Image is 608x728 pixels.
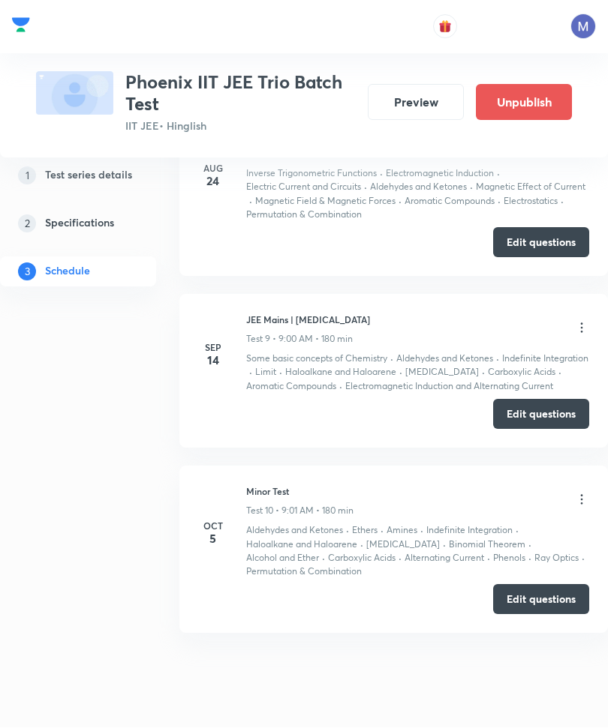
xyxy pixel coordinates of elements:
[405,552,484,565] p: Alternating Current
[249,195,252,208] div: ·
[246,352,387,366] p: Some basic concepts of Chemistry
[45,215,114,233] h5: Specifications
[322,552,325,565] div: ·
[493,400,589,430] button: Edit questions
[246,333,353,346] p: Test 9 • 9:00 AM • 180 min
[482,366,485,379] div: ·
[12,14,30,40] a: Company Logo
[12,14,30,37] img: Company Logo
[381,524,384,538] div: ·
[405,366,479,379] p: [MEDICAL_DATA]
[449,538,525,552] p: Binomial Theorem
[498,195,501,208] div: ·
[246,208,362,222] p: Permutation & Combination
[198,341,228,355] h6: Sep
[516,524,519,538] div: ·
[504,195,558,208] p: Electrostatics
[246,552,319,565] p: Alcohol and Ether
[405,195,495,208] p: Aromatic Compounds
[570,14,596,40] img: Mangilal Choudhary
[370,181,467,194] p: Aldehydes and Ketones
[387,524,417,538] p: Amines
[476,181,585,194] p: Magnetic Effect of Current
[386,167,494,181] p: Electromagnetic Induction
[285,366,396,379] p: Haloalkane and Haloarene
[534,552,579,565] p: Ray Optics
[246,313,370,327] h6: JEE Mains | [MEDICAL_DATA]
[255,195,396,208] p: Magnetic Field & Magnetic Forces
[426,524,513,538] p: Indefinite Integration
[125,72,356,115] h3: Phoenix IIT JEE Trio Batch Test
[399,366,402,379] div: ·
[345,380,553,394] p: Electromagnetic Induction and Alternating Current
[125,118,356,134] p: IIT JEE • Hinglish
[198,175,228,187] h4: 24
[396,352,493,366] p: Aldehydes and Ketones
[246,524,343,538] p: Aldehydes and Ketones
[493,228,589,258] button: Edit questions
[346,524,349,538] div: ·
[255,366,276,379] p: Limit
[497,167,500,181] div: ·
[496,352,499,366] div: ·
[246,167,377,181] p: Inverse Trigonometric Functions
[246,181,361,194] p: Electric Current and Circuits
[558,366,561,379] div: ·
[198,355,228,367] h4: 14
[528,538,531,552] div: ·
[420,524,423,538] div: ·
[364,181,367,194] div: ·
[328,552,396,565] p: Carboxylic Acids
[368,85,464,121] button: Preview
[493,585,589,615] button: Edit questions
[246,485,354,499] h6: Minor Test
[561,195,564,208] div: ·
[45,263,90,281] h5: Schedule
[443,538,446,552] div: ·
[45,167,132,185] h5: Test series details
[476,85,572,121] button: Unpublish
[352,524,378,538] p: Ethers
[366,538,440,552] p: [MEDICAL_DATA]
[488,366,555,379] p: Carboxylic Acids
[470,181,473,194] div: ·
[36,72,113,115] img: fallback-thumbnail.png
[493,552,525,565] p: Phenols
[380,167,383,181] div: ·
[198,520,228,533] h6: Oct
[18,263,36,281] p: 3
[438,20,452,34] img: avatar
[339,380,342,394] div: ·
[18,215,36,233] p: 2
[582,552,585,565] div: ·
[198,162,228,175] h6: Aug
[249,366,252,379] div: ·
[246,505,354,518] p: Test 10 • 9:01 AM • 180 min
[399,195,402,208] div: ·
[246,565,362,579] p: Permutation & Combination
[246,380,336,394] p: Aromatic Compounds
[18,167,36,185] p: 1
[198,533,228,545] h4: 5
[246,538,357,552] p: Haloalkane and Haloarene
[502,352,588,366] p: Indefinite Integration
[390,352,393,366] div: ·
[360,538,363,552] div: ·
[399,552,402,565] div: ·
[487,552,490,565] div: ·
[279,366,282,379] div: ·
[433,15,457,39] button: avatar
[528,552,531,565] div: ·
